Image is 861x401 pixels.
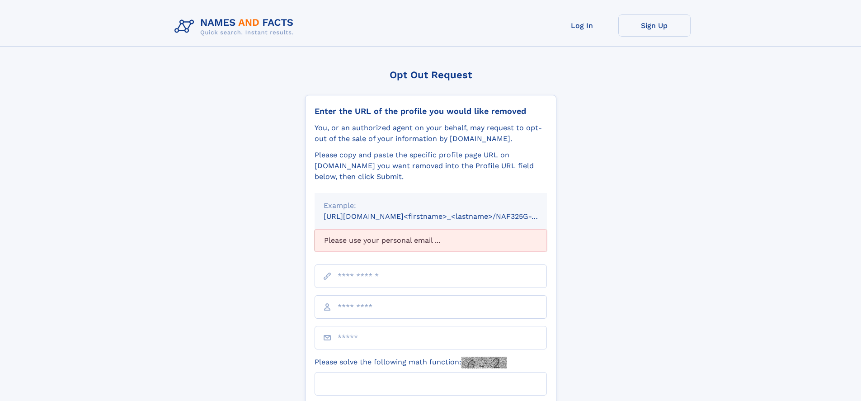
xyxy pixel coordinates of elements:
div: You, or an authorized agent on your behalf, may request to opt-out of the sale of your informatio... [315,123,547,144]
small: [URL][DOMAIN_NAME]<firstname>_<lastname>/NAF325G-xxxxxxxx [324,212,564,221]
a: Log In [546,14,618,37]
div: Enter the URL of the profile you would like removed [315,106,547,116]
a: Sign Up [618,14,691,37]
label: Please solve the following math function: [315,357,507,368]
div: Example: [324,200,538,211]
div: Please copy and paste the specific profile page URL on [DOMAIN_NAME] you want removed into the Pr... [315,150,547,182]
img: Logo Names and Facts [171,14,301,39]
div: Opt Out Request [305,69,556,80]
div: Please use your personal email ... [315,229,547,252]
